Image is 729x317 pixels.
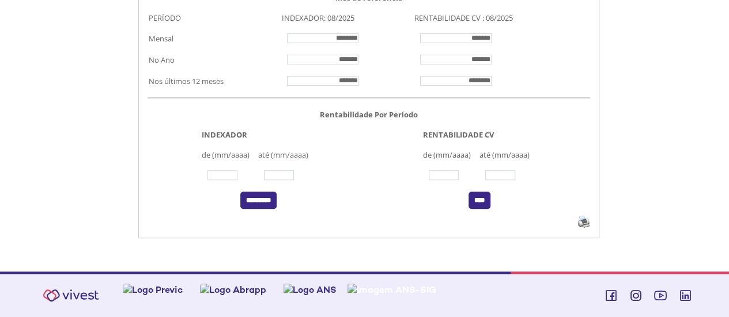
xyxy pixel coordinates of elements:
[257,144,316,165] td: até (mm/aaaa)
[201,144,257,165] td: de (mm/aaaa)
[148,49,280,70] td: No Ano
[478,144,537,165] td: até (mm/aaaa)
[280,7,413,28] td: INDEXADOR: 08/2025
[200,284,266,296] img: Logo Abrapp
[347,284,436,296] img: Imagem ANS-SIG
[577,215,590,229] img: printer_off.png
[148,70,280,91] td: Nos últimos 12 meses
[413,7,590,28] td: RENTABILIDADE CV : 08/2025
[202,129,247,140] b: INDEXADOR
[123,284,183,296] img: Logo Previc
[320,109,418,120] b: Rentabilidade Por Período
[148,7,280,28] td: PERÍODO
[284,284,337,296] img: Logo ANS
[422,144,478,165] td: de (mm/aaaa)
[148,28,280,49] td: Mensal
[36,282,105,308] img: Vivest
[423,129,494,140] b: RENTABILIDADE CV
